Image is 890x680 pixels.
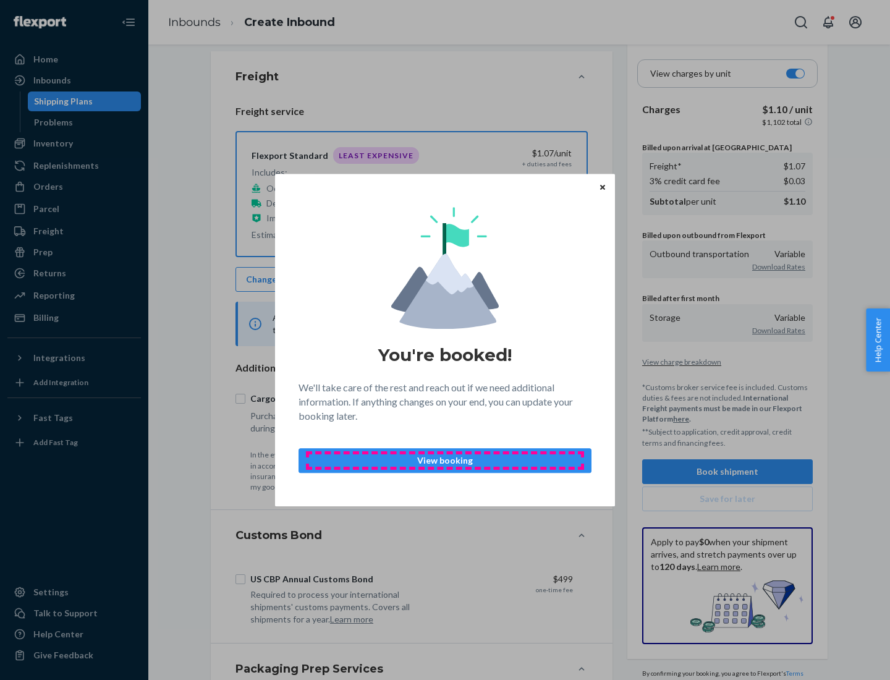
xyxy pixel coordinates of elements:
p: We'll take care of the rest and reach out if we need additional information. If anything changes ... [299,381,591,423]
img: svg+xml,%3Csvg%20viewBox%3D%220%200%20174%20197%22%20fill%3D%22none%22%20xmlns%3D%22http%3A%2F%2F... [391,207,499,329]
button: View booking [299,448,591,473]
button: Close [596,180,609,193]
p: View booking [309,454,581,467]
h1: You're booked! [378,344,512,366]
